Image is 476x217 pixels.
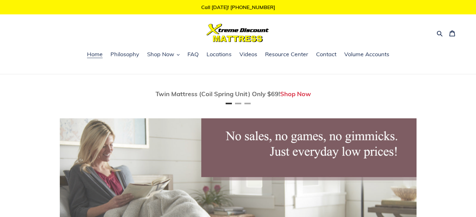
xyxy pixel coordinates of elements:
[184,50,202,59] a: FAQ
[110,51,139,58] span: Philosophy
[147,51,174,58] span: Shop Now
[344,51,389,58] span: Volume Accounts
[244,103,251,104] button: Page 3
[203,50,235,59] a: Locations
[341,50,392,59] a: Volume Accounts
[107,50,142,59] a: Philosophy
[316,51,336,58] span: Contact
[236,50,260,59] a: Videos
[207,51,232,58] span: Locations
[207,24,269,42] img: Xtreme Discount Mattress
[187,51,199,58] span: FAQ
[235,103,241,104] button: Page 2
[280,90,311,98] a: Shop Now
[239,51,257,58] span: Videos
[265,51,308,58] span: Resource Center
[226,103,232,104] button: Page 1
[87,51,103,58] span: Home
[144,50,183,59] button: Shop Now
[262,50,311,59] a: Resource Center
[156,90,280,98] span: Twin Mattress (Coil Spring Unit) Only $69!
[313,50,340,59] a: Contact
[84,50,106,59] a: Home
